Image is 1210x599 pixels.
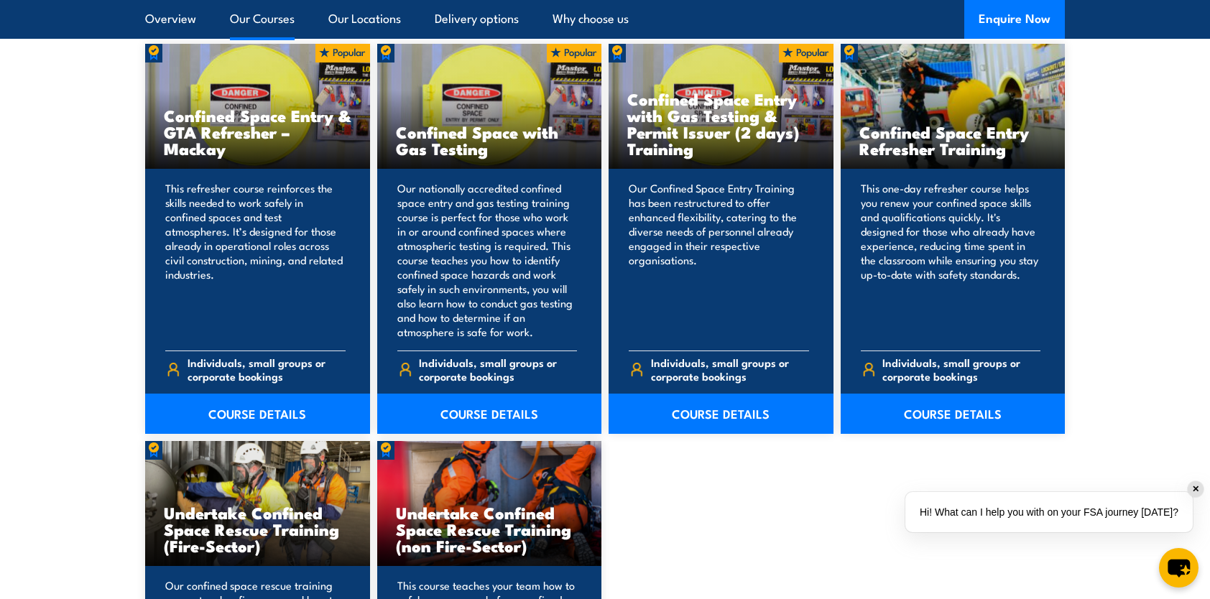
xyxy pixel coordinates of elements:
[164,107,351,157] h3: Confined Space Entry & GTA Refresher – Mackay
[396,504,583,554] h3: Undertake Confined Space Rescue Training (non Fire-Sector)
[397,181,578,339] p: Our nationally accredited confined space entry and gas testing training course is perfect for tho...
[651,356,809,383] span: Individuals, small groups or corporate bookings
[905,492,1193,532] div: Hi! What can I help you with on your FSA journey [DATE]?
[629,181,809,339] p: Our Confined Space Entry Training has been restructured to offer enhanced flexibility, catering t...
[859,124,1047,157] h3: Confined Space Entry Refresher Training
[396,124,583,157] h3: Confined Space with Gas Testing
[627,90,815,157] h3: Confined Space Entry with Gas Testing & Permit Issuer (2 days) Training
[188,356,346,383] span: Individuals, small groups or corporate bookings
[145,394,370,434] a: COURSE DETAILS
[841,394,1066,434] a: COURSE DETAILS
[165,181,346,339] p: This refresher course reinforces the skills needed to work safely in confined spaces and test atm...
[164,504,351,554] h3: Undertake Confined Space Rescue Training (Fire-Sector)
[419,356,577,383] span: Individuals, small groups or corporate bookings
[1188,481,1204,497] div: ✕
[609,394,833,434] a: COURSE DETAILS
[882,356,1040,383] span: Individuals, small groups or corporate bookings
[861,181,1041,339] p: This one-day refresher course helps you renew your confined space skills and qualifications quick...
[377,394,602,434] a: COURSE DETAILS
[1159,548,1199,588] button: chat-button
